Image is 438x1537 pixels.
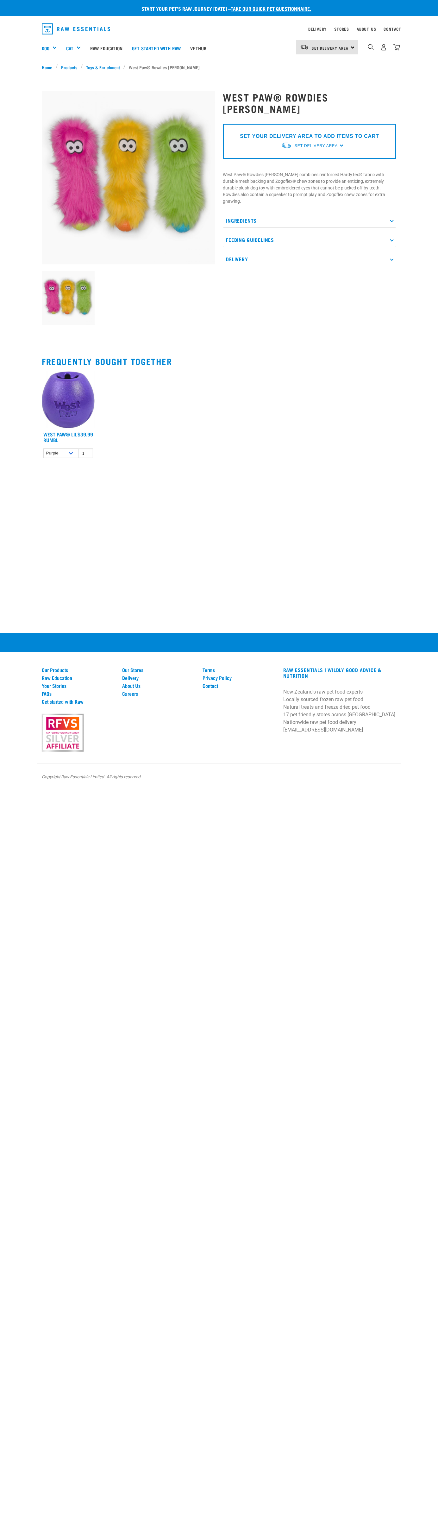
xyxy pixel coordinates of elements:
a: Raw Education [85,35,127,61]
nav: dropdown navigation [37,21,401,37]
a: Our Stores [122,667,195,673]
img: user.png [380,44,387,51]
a: Our Products [42,667,115,673]
div: $39.99 [78,431,93,437]
input: 1 [78,448,93,458]
p: New Zealand's raw pet food experts Locally sourced frozen raw pet food Natural treats and freeze ... [283,688,396,734]
h1: West Paw® Rowdies [PERSON_NAME] [223,91,396,114]
em: Copyright Raw Essentials Limited. All rights reserved. [42,774,142,779]
img: van-moving.png [300,44,309,50]
a: About Us [357,28,376,30]
p: SET YOUR DELIVERY AREA TO ADD ITEMS TO CART [240,133,379,140]
p: Delivery [223,252,396,266]
span: Set Delivery Area [312,47,348,49]
img: van-moving.png [281,142,291,149]
a: Careers [122,691,195,696]
a: Toys & Enrichment [83,64,123,71]
img: 91vjngt Ls L AC SL1500 [42,371,95,428]
a: Contact [384,28,401,30]
a: Delivery [122,675,195,681]
h2: Frequently bought together [42,356,396,366]
a: Stores [334,28,349,30]
img: rfvs.png [39,713,86,753]
img: Custer 3 [42,271,95,325]
a: Privacy Policy [203,675,275,681]
a: Delivery [308,28,327,30]
a: take our quick pet questionnaire. [231,7,311,10]
img: Raw Essentials Logo [42,23,110,34]
h3: RAW ESSENTIALS | Wildly Good Advice & Nutrition [283,667,396,678]
img: home-icon@2x.png [393,44,400,51]
img: home-icon-1@2x.png [368,44,374,50]
a: FAQs [42,691,115,696]
a: Dog [42,45,49,52]
a: Contact [203,683,275,688]
a: Your Stories [42,683,115,688]
p: Ingredients [223,213,396,228]
a: Raw Education [42,675,115,681]
nav: breadcrumbs [42,64,396,71]
p: Feeding Guidelines [223,233,396,247]
a: Get started with Raw [42,699,115,704]
a: Terms [203,667,275,673]
span: Set Delivery Area [295,144,338,148]
a: Cat [66,45,73,52]
a: Products [58,64,81,71]
a: Get started with Raw [127,35,185,61]
a: Vethub [185,35,211,61]
a: West Paw® Lil Rumbl [43,433,77,441]
a: About Us [122,683,195,688]
a: Home [42,64,56,71]
p: West Paw® Rowdies [PERSON_NAME] combines reinforced HardyTex® fabric with durable mesh backing an... [223,171,396,205]
img: Custer 3 [42,91,215,264]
